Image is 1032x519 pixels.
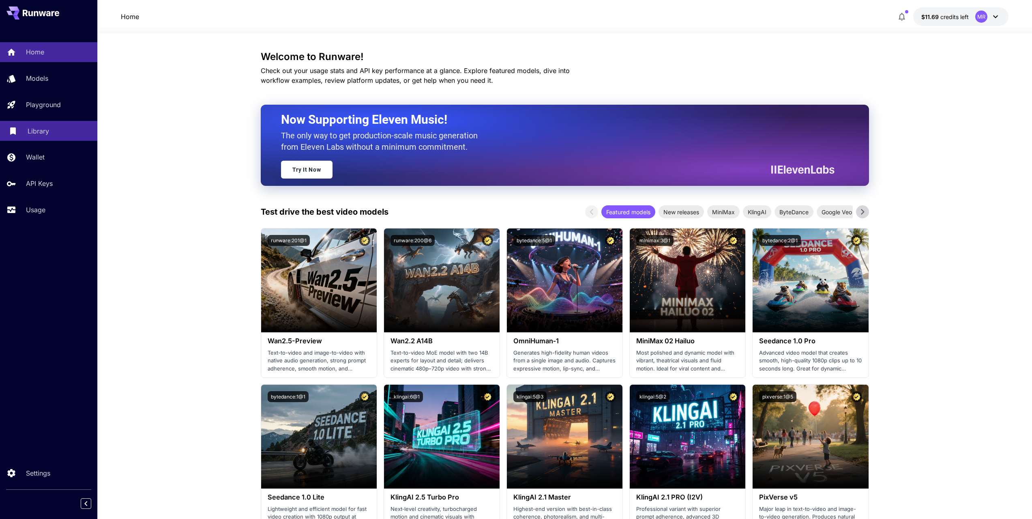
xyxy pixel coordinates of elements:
img: alt [630,385,745,489]
span: Featured models [601,208,655,216]
p: Home [26,47,44,57]
p: Text-to-video and image-to-video with native audio generation, strong prompt adherence, smooth mo... [268,349,370,373]
button: Certified Model – Vetted for best performance and includes a commercial license. [851,391,862,402]
h3: Wan2.5-Preview [268,337,370,345]
h3: KlingAI 2.1 Master [513,493,616,501]
p: Settings [26,468,50,478]
button: klingai:5@2 [636,391,669,402]
span: MiniMax [707,208,740,216]
button: Certified Model – Vetted for best performance and includes a commercial license. [851,235,862,246]
div: MiniMax [707,205,740,218]
h3: OmniHuman‑1 [513,337,616,345]
button: pixverse:1@5 [759,391,796,402]
button: Certified Model – Vetted for best performance and includes a commercial license. [482,235,493,246]
p: Usage [26,205,45,215]
button: runware:201@1 [268,235,310,246]
span: KlingAI [743,208,771,216]
h3: Seedance 1.0 Pro [759,337,862,345]
p: Test drive the best video models [261,206,388,218]
button: Certified Model – Vetted for best performance and includes a commercial license. [359,391,370,402]
div: MR [975,11,987,23]
img: alt [753,385,868,489]
button: klingai:6@1 [390,391,423,402]
button: Collapse sidebar [81,498,91,509]
a: Try It Now [281,161,333,179]
button: Certified Model – Vetted for best performance and includes a commercial license. [728,235,739,246]
img: alt [507,385,622,489]
img: alt [384,385,500,489]
button: Certified Model – Vetted for best performance and includes a commercial license. [605,391,616,402]
button: bytedance:5@1 [513,235,555,246]
span: $11.69 [921,13,940,20]
p: Playground [26,100,61,110]
div: New releases [659,205,704,218]
button: $11.68579MR [913,7,1008,26]
img: alt [630,228,745,332]
h3: Seedance 1.0 Lite [268,493,370,501]
button: bytedance:1@1 [268,391,309,402]
img: alt [507,228,622,332]
p: The only way to get production-scale music generation from Eleven Labs without a minimum commitment. [281,130,484,153]
button: bytedance:2@1 [759,235,801,246]
h3: KlingAI 2.1 PRO (I2V) [636,493,739,501]
img: alt [261,228,377,332]
div: $11.68579 [921,13,969,21]
h3: KlingAI 2.5 Turbo Pro [390,493,493,501]
button: Certified Model – Vetted for best performance and includes a commercial license. [359,235,370,246]
p: Advanced video model that creates smooth, high-quality 1080p clips up to 10 seconds long. Great f... [759,349,862,373]
h3: PixVerse v5 [759,493,862,501]
h3: Welcome to Runware! [261,51,869,62]
p: Text-to-video MoE model with two 14B experts for layout and detail; delivers cinematic 480p–720p ... [390,349,493,373]
button: Certified Model – Vetted for best performance and includes a commercial license. [605,235,616,246]
button: klingai:5@3 [513,391,547,402]
div: Google Veo [817,205,857,218]
span: Check out your usage stats and API key performance at a glance. Explore featured models, dive int... [261,67,570,84]
p: Generates high-fidelity human videos from a single image and audio. Captures expressive motion, l... [513,349,616,373]
p: API Keys [26,179,53,188]
p: Wallet [26,152,45,162]
p: Most polished and dynamic model with vibrant, theatrical visuals and fluid motion. Ideal for vira... [636,349,739,373]
p: Models [26,73,48,83]
button: minimax:3@1 [636,235,674,246]
div: Featured models [601,205,655,218]
h2: Now Supporting Eleven Music! [281,112,828,127]
div: Collapse sidebar [87,496,97,511]
button: Certified Model – Vetted for best performance and includes a commercial license. [482,391,493,402]
img: alt [261,385,377,489]
img: alt [384,228,500,332]
p: Library [28,126,49,136]
span: credits left [940,13,969,20]
button: Certified Model – Vetted for best performance and includes a commercial license. [728,391,739,402]
button: runware:200@6 [390,235,435,246]
div: KlingAI [743,205,771,218]
nav: breadcrumb [121,12,139,22]
a: Home [121,12,139,22]
div: ByteDance [775,205,813,218]
span: ByteDance [775,208,813,216]
h3: MiniMax 02 Hailuo [636,337,739,345]
img: alt [753,228,868,332]
span: Google Veo [817,208,857,216]
h3: Wan2.2 A14B [390,337,493,345]
span: New releases [659,208,704,216]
